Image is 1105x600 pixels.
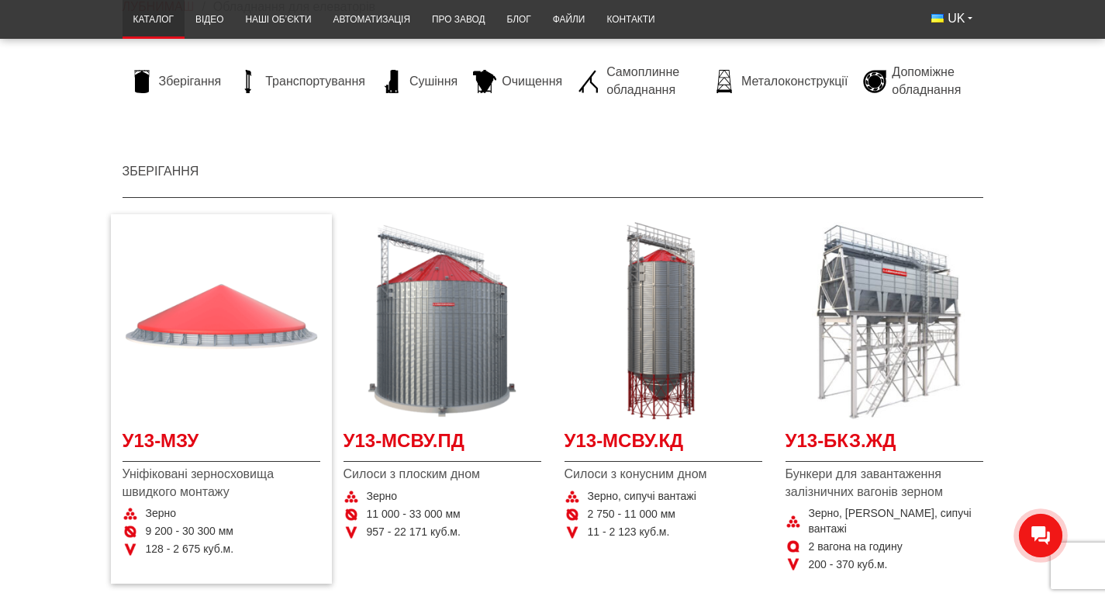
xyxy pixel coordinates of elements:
span: Силоси з плоским дном [344,466,541,483]
a: Детальніше У13-БКЗ.ЖД [786,222,983,420]
a: Детальніше У13-МЗУ [123,222,320,420]
span: Сушіння [409,73,458,90]
a: Контакти [596,5,665,35]
a: Детальніше У13-МСВУ.КД [565,222,762,420]
a: Про завод [421,5,496,35]
a: Очищення [465,70,570,93]
a: Зберігання [123,70,230,93]
span: 2 750 - 11 000 мм [588,507,675,522]
a: Блог [496,5,541,35]
span: 11 000 - 33 000 мм [367,507,461,522]
span: 2 вагона на годину [809,539,903,555]
a: Самоплинне обладнання [570,64,705,99]
span: Зерно, [PERSON_NAME], сипучі вантажі [809,506,983,536]
span: Зерно, сипучі вантажі [588,489,696,505]
span: Самоплинне обладнання [606,64,697,99]
span: Допоміжне обладнання [892,64,975,99]
a: У13-МСВУ.КД [565,428,762,463]
a: У13-МЗУ [123,428,320,463]
a: Транспортування [229,70,373,93]
span: Бункери для завантаження залізничних вагонів зерном [786,466,983,501]
span: Очищення [502,73,562,90]
a: У13-МСВУ.ПД [344,428,541,463]
span: 11 - 2 123 куб.м. [588,525,670,540]
span: Зберігання [159,73,222,90]
span: Уніфіковані зерносховища швидкого монтажу [123,466,320,501]
span: Зерно [146,506,177,522]
span: 200 - 370 куб.м. [809,557,888,573]
a: Відео [185,5,234,35]
a: У13-БКЗ.ЖД [786,428,983,463]
a: Сушіння [373,70,465,93]
a: Детальніше У13-МСВУ.ПД [344,222,541,420]
span: Силоси з конусним дном [565,466,762,483]
a: Файли [542,5,596,35]
span: 128 - 2 675 куб.м. [146,542,234,557]
span: Зерно [367,489,398,505]
span: 957 - 22 171 куб.м. [367,525,461,540]
button: UK [920,5,982,33]
span: Транспортування [265,73,365,90]
a: Зберігання [123,165,199,178]
a: Автоматизація [322,5,421,35]
a: Металоконструкції [705,70,855,93]
a: Допоміжне обладнання [855,64,982,99]
img: Українська [931,14,944,23]
a: Наші об’єкти [234,5,322,35]
a: Каталог [123,5,185,35]
span: Металоконструкції [741,73,848,90]
span: 9 200 - 30 300 мм [146,524,233,539]
span: UK [948,10,965,27]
